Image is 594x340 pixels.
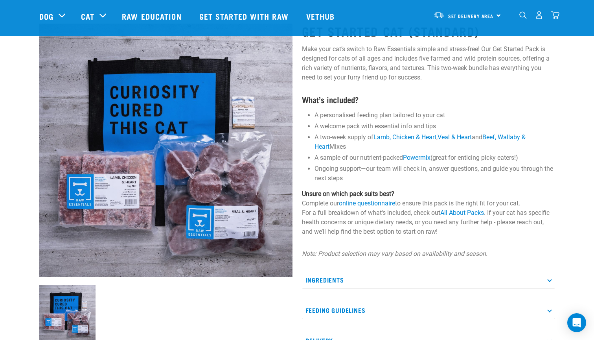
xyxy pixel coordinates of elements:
[551,11,559,19] img: home-icon@2x.png
[302,301,555,319] p: Feeding Guidelines
[302,44,555,82] p: Make your cat’s switch to Raw Essentials simple and stress-free! Our Get Started Pack is designed...
[298,0,345,32] a: Vethub
[314,111,555,120] li: A personalised feeding plan tailored to your cat
[302,271,555,289] p: Ingredients
[302,190,394,198] strong: Unsure on which pack suits best?
[302,250,487,257] em: Note: Product selection may vary based on availability and season.
[302,189,555,237] p: Complete our to ensure this pack is the right fit for your cat. For a full breakdown of what's in...
[438,133,472,141] a: Veal & Heart
[434,11,444,18] img: van-moving.png
[567,313,586,332] div: Open Intercom Messenger
[114,0,191,32] a: Raw Education
[440,209,484,216] a: All About Packs
[314,122,555,131] li: A welcome pack with essential info and tips
[314,164,555,183] li: Ongoing support—our team will check in, answer questions, and guide you through the next steps
[39,24,292,277] img: Assortment Of Raw Essential Products For Cats Including, Blue And Black Tote Bag With "Curiosity ...
[448,15,494,17] span: Set Delivery Area
[373,133,436,141] a: Lamb, Chicken & Heart
[314,133,555,152] li: A two-week supply of , and Mixes
[81,10,94,22] a: Cat
[535,11,543,19] img: user.png
[314,153,555,163] li: A sample of our nutrient-packed (great for enticing picky eaters!)
[39,10,53,22] a: Dog
[191,0,298,32] a: Get started with Raw
[403,154,430,161] a: Powermix
[339,200,395,207] a: online questionnaire
[302,97,359,102] strong: What’s included?
[519,11,527,19] img: home-icon-1@2x.png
